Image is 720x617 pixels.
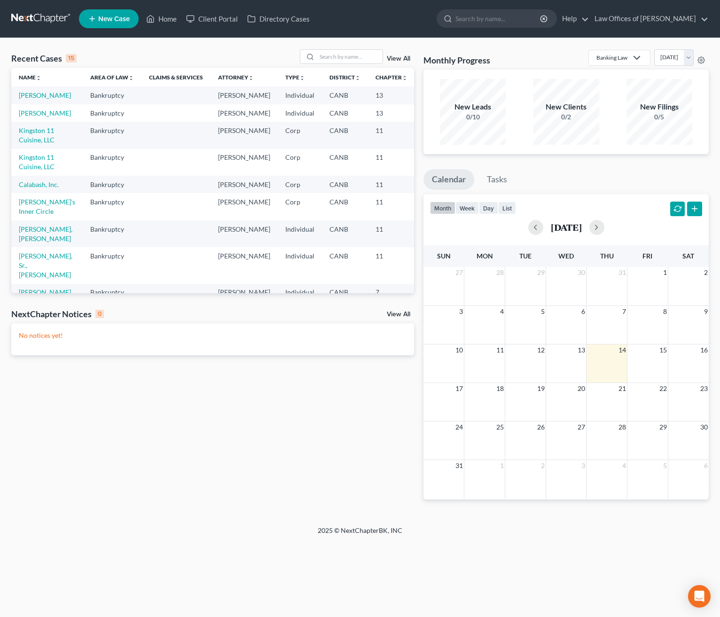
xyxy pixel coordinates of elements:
td: [PERSON_NAME] [211,104,278,122]
i: unfold_more [248,75,254,81]
td: CANB [322,247,368,283]
div: 0/10 [440,112,506,122]
td: 11 [368,220,415,247]
div: 0 [95,310,104,318]
a: Tasks [478,169,516,190]
td: Individual [278,220,322,247]
i: unfold_more [128,75,134,81]
input: Search by name... [317,50,383,63]
button: list [498,202,516,214]
span: 17 [454,383,464,394]
td: Bankruptcy [83,284,141,320]
span: 9 [703,306,709,317]
a: Kingston 11 Cuisine, LLC [19,153,55,171]
div: 15 [66,54,77,62]
span: 22 [658,383,668,394]
span: 14 [618,344,627,356]
div: 0/2 [533,112,599,122]
a: Attorneyunfold_more [218,74,254,81]
td: Corp [278,176,322,193]
span: 28 [618,422,627,433]
td: 11 [368,122,415,148]
span: 13 [577,344,586,356]
a: [PERSON_NAME] [19,91,71,99]
span: 19 [536,383,546,394]
span: 1 [662,267,668,278]
button: month [430,202,455,214]
span: 20 [577,383,586,394]
td: [PERSON_NAME] [211,122,278,148]
span: 31 [454,460,464,471]
span: 23 [699,383,709,394]
a: Calendar [423,169,474,190]
i: unfold_more [36,75,41,81]
input: Search by name... [455,10,541,27]
h3: Monthly Progress [423,55,490,66]
span: 12 [536,344,546,356]
a: Districtunfold_more [329,74,360,81]
td: CANB [322,104,368,122]
span: 7 [621,306,627,317]
span: 4 [621,460,627,471]
span: 28 [495,267,505,278]
td: CANB [322,220,368,247]
a: [PERSON_NAME] [19,109,71,117]
span: 27 [454,267,464,278]
span: New Case [98,16,130,23]
td: 11 [368,247,415,283]
div: NextChapter Notices [11,308,104,320]
td: 13 [368,86,415,104]
div: New Leads [440,102,506,112]
td: [PERSON_NAME] [211,176,278,193]
p: No notices yet! [19,331,407,340]
i: unfold_more [402,75,407,81]
a: Nameunfold_more [19,74,41,81]
td: CANB [322,176,368,193]
td: Corp [278,122,322,148]
span: Mon [477,252,493,260]
div: New Clients [533,102,599,112]
span: 18 [495,383,505,394]
span: 29 [536,267,546,278]
span: 15 [658,344,668,356]
td: Bankruptcy [83,176,141,193]
td: Bankruptcy [83,86,141,104]
td: 11 [368,149,415,176]
td: [PERSON_NAME] [211,284,278,320]
h2: [DATE] [551,222,582,232]
td: [PERSON_NAME] [211,86,278,104]
td: Corp [278,193,322,220]
span: 1 [499,460,505,471]
span: 6 [703,460,709,471]
div: 0/5 [626,112,692,122]
td: [PERSON_NAME] [211,220,278,247]
td: 11 [368,176,415,193]
span: 6 [580,306,586,317]
div: New Filings [626,102,692,112]
span: 26 [536,422,546,433]
span: 24 [454,422,464,433]
span: 27 [577,422,586,433]
a: Law Offices of [PERSON_NAME] [590,10,708,27]
td: Individual [278,247,322,283]
a: View All [387,311,410,318]
span: 2 [703,267,709,278]
span: 11 [495,344,505,356]
span: 25 [495,422,505,433]
td: [PERSON_NAME] [211,193,278,220]
span: 5 [540,306,546,317]
span: 3 [580,460,586,471]
span: Sun [437,252,451,260]
td: [PERSON_NAME] [211,247,278,283]
td: Individual [278,104,322,122]
a: Kingston 11 Cuisine, LLC [19,126,55,144]
td: CANB [322,149,368,176]
span: 4 [499,306,505,317]
button: day [479,202,498,214]
i: unfold_more [355,75,360,81]
a: [PERSON_NAME], Sr., [PERSON_NAME] [19,252,72,279]
a: Client Portal [181,10,243,27]
td: 7 [368,284,415,320]
a: View All [387,55,410,62]
td: Bankruptcy [83,122,141,148]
